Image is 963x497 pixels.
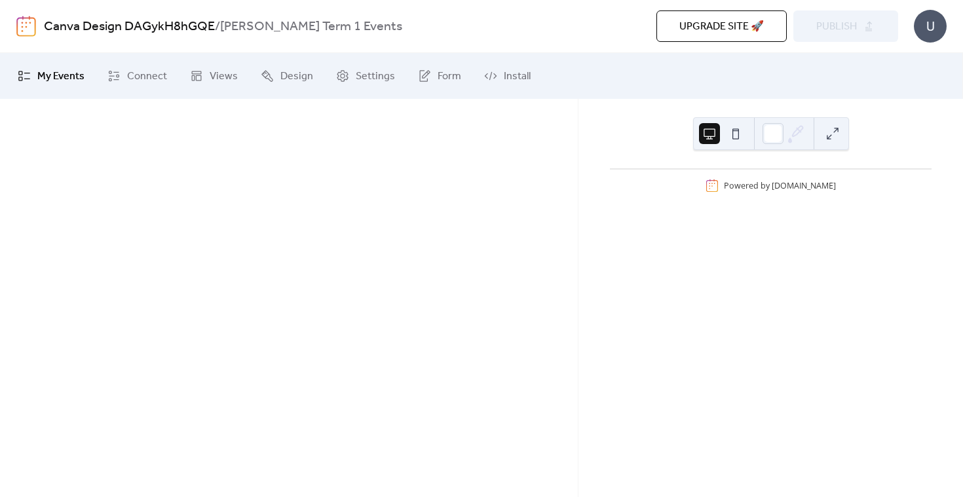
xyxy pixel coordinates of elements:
[180,58,248,94] a: Views
[679,19,764,35] span: Upgrade site 🚀
[724,180,836,191] div: Powered by
[44,14,215,39] a: Canva Design DAGykH8hGQE
[16,16,36,37] img: logo
[280,69,313,84] span: Design
[656,10,787,42] button: Upgrade site 🚀
[220,14,402,39] b: [PERSON_NAME] Term 1 Events
[326,58,405,94] a: Settings
[210,69,238,84] span: Views
[37,69,85,84] span: My Events
[127,69,167,84] span: Connect
[438,69,461,84] span: Form
[8,58,94,94] a: My Events
[772,180,836,191] a: [DOMAIN_NAME]
[356,69,395,84] span: Settings
[504,69,531,84] span: Install
[474,58,540,94] a: Install
[215,14,220,39] b: /
[408,58,471,94] a: Form
[914,10,947,43] div: U
[251,58,323,94] a: Design
[98,58,177,94] a: Connect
